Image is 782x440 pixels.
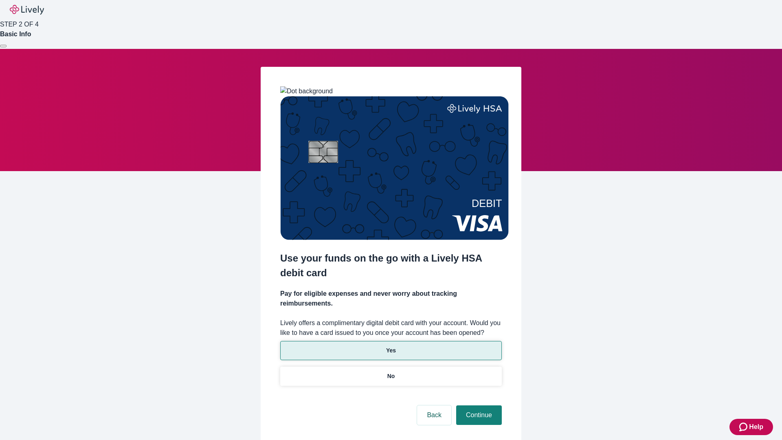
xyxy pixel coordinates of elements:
[280,341,502,360] button: Yes
[417,405,451,425] button: Back
[729,419,773,435] button: Zendesk support iconHelp
[280,289,502,308] h4: Pay for eligible expenses and never worry about tracking reimbursements.
[280,367,502,386] button: No
[749,422,763,432] span: Help
[280,318,502,338] label: Lively offers a complimentary digital debit card with your account. Would you like to have a card...
[280,96,509,240] img: Debit card
[10,5,44,15] img: Lively
[280,86,333,96] img: Dot background
[739,422,749,432] svg: Zendesk support icon
[386,346,396,355] p: Yes
[387,372,395,381] p: No
[456,405,502,425] button: Continue
[280,251,502,280] h2: Use your funds on the go with a Lively HSA debit card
